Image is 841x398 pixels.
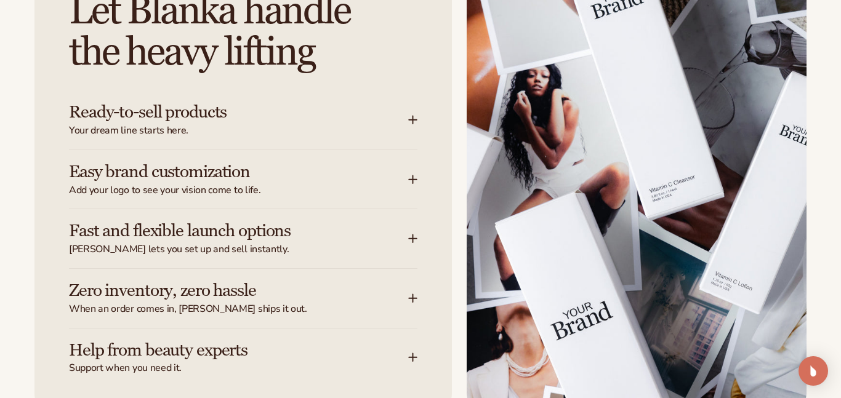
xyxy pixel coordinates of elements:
[69,341,371,360] h3: Help from beauty experts
[69,243,408,256] span: [PERSON_NAME] lets you set up and sell instantly.
[69,162,371,181] h3: Easy brand customization
[69,124,408,137] span: Your dream line starts here.
[69,221,371,241] h3: Fast and flexible launch options
[69,362,408,375] span: Support when you need it.
[69,281,371,300] h3: Zero inventory, zero hassle
[799,356,828,386] div: Open Intercom Messenger
[69,103,371,122] h3: Ready-to-sell products
[69,184,408,197] span: Add your logo to see your vision come to life.
[69,303,408,316] span: When an order comes in, [PERSON_NAME] ships it out.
